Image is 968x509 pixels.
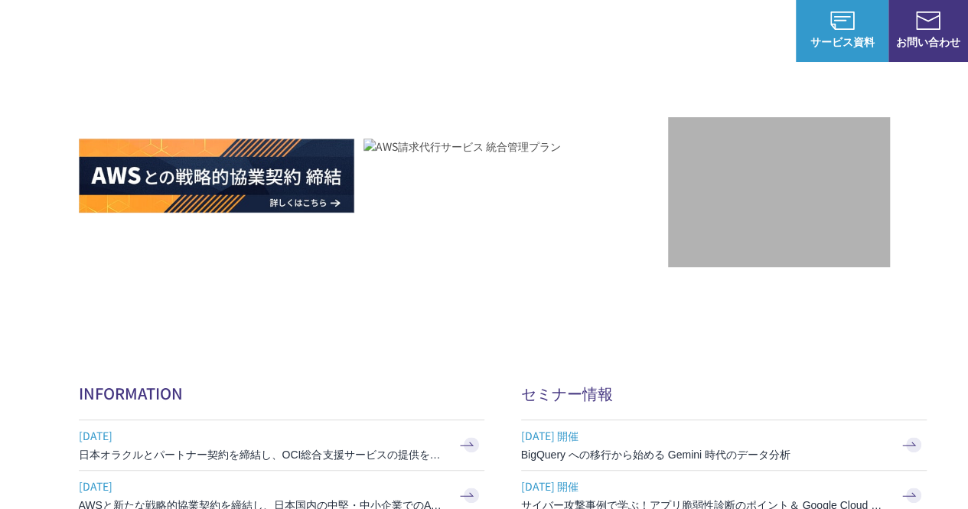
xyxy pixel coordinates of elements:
span: サービス資料 [796,34,888,50]
img: お問い合わせ [916,11,940,30]
span: [DATE] 開催 [521,475,888,498]
span: [DATE] 開催 [521,424,888,447]
p: 強み [266,23,303,39]
h2: INFORMATION [79,382,484,404]
p: ナレッジ [649,23,707,39]
h3: BigQuery への移行から始める Gemini 時代のデータ分析 [521,447,888,462]
a: [DATE] 開催 BigQuery への移行から始める Gemini 時代のデータ分析 [521,420,927,470]
p: サービス [334,23,392,39]
a: 導入事例 [575,23,618,39]
img: AWS請求代行サービス 統合管理プラン [363,139,561,155]
img: AWS総合支援サービス C-Chorus サービス資料 [830,11,855,30]
a: ログイン [738,23,781,39]
p: 業種別ソリューション [422,23,545,39]
a: [DATE] 日本オラクルとパートナー契約を締結し、OCI総合支援サービスの提供を開始 [79,420,484,470]
span: [DATE] [79,475,446,498]
img: 契約件数 [699,140,859,252]
span: [DATE] [79,424,446,447]
a: AWS請求代行サービス 統合管理プラン [363,139,561,213]
a: AWS総合支援サービス C-Chorus NHN テコラスAWS総合支援サービス [23,7,251,55]
span: お問い合わせ [888,34,968,50]
h3: 日本オラクルとパートナー契約を締結し、OCI総合支援サービスの提供を開始 [79,447,446,462]
img: AWSとの戦略的協業契約 締結 [79,139,354,213]
span: NHN テコラス AWS総合支援サービス [157,7,251,55]
h2: セミナー情報 [521,382,927,404]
